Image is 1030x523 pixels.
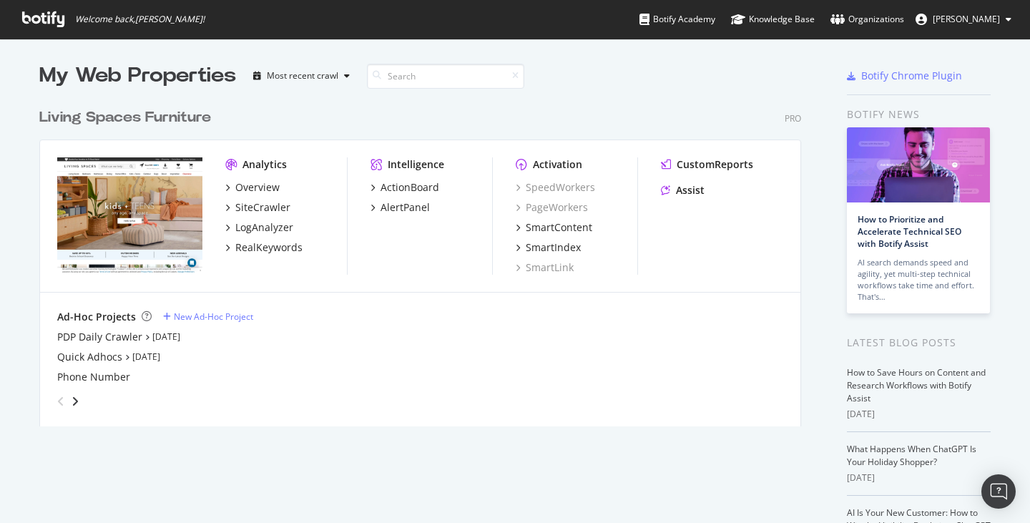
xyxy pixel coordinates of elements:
[371,180,439,195] a: ActionBoard
[57,157,202,273] img: livingspaces.com
[526,240,581,255] div: SmartIndex
[516,220,592,235] a: SmartContent
[516,260,574,275] a: SmartLink
[858,213,961,250] a: How to Prioritize and Accelerate Technical SEO with Botify Assist
[847,127,990,202] img: How to Prioritize and Accelerate Technical SEO with Botify Assist
[526,220,592,235] div: SmartContent
[247,64,355,87] button: Most recent crawl
[661,157,753,172] a: CustomReports
[75,14,205,25] span: Welcome back, [PERSON_NAME] !
[981,474,1016,509] div: Open Intercom Messenger
[371,200,430,215] a: AlertPanel
[381,180,439,195] div: ActionBoard
[847,443,976,468] a: What Happens When ChatGPT Is Your Holiday Shopper?
[388,157,444,172] div: Intelligence
[785,112,801,124] div: Pro
[132,351,160,363] a: [DATE]
[39,107,217,128] a: Living Spaces Furniture
[235,240,303,255] div: RealKeywords
[904,8,1023,31] button: [PERSON_NAME]
[367,64,524,89] input: Search
[57,330,142,344] a: PDP Daily Crawler
[57,370,130,384] a: Phone Number
[516,240,581,255] a: SmartIndex
[225,180,280,195] a: Overview
[858,257,979,303] div: AI search demands speed and agility, yet multi-step technical workflows take time and effort. Tha...
[533,157,582,172] div: Activation
[235,200,290,215] div: SiteCrawler
[39,62,236,90] div: My Web Properties
[847,408,991,421] div: [DATE]
[39,107,211,128] div: Living Spaces Furniture
[163,311,253,323] a: New Ad-Hoc Project
[242,157,287,172] div: Analytics
[661,183,705,197] a: Assist
[174,311,253,323] div: New Ad-Hoc Project
[225,220,293,235] a: LogAnalyzer
[516,200,588,215] a: PageWorkers
[847,335,991,351] div: Latest Blog Posts
[381,200,430,215] div: AlertPanel
[51,390,70,413] div: angle-left
[235,180,280,195] div: Overview
[847,107,991,122] div: Botify news
[830,12,904,26] div: Organizations
[933,13,1000,25] span: Elizabeth Garcia
[57,310,136,324] div: Ad-Hoc Projects
[70,394,80,409] div: angle-right
[847,69,962,83] a: Botify Chrome Plugin
[225,200,290,215] a: SiteCrawler
[516,180,595,195] a: SpeedWorkers
[39,90,813,426] div: grid
[225,240,303,255] a: RealKeywords
[152,331,180,343] a: [DATE]
[267,72,338,80] div: Most recent crawl
[57,350,122,364] a: Quick Adhocs
[861,69,962,83] div: Botify Chrome Plugin
[639,12,715,26] div: Botify Academy
[235,220,293,235] div: LogAnalyzer
[731,12,815,26] div: Knowledge Base
[676,183,705,197] div: Assist
[847,366,986,404] a: How to Save Hours on Content and Research Workflows with Botify Assist
[677,157,753,172] div: CustomReports
[847,471,991,484] div: [DATE]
